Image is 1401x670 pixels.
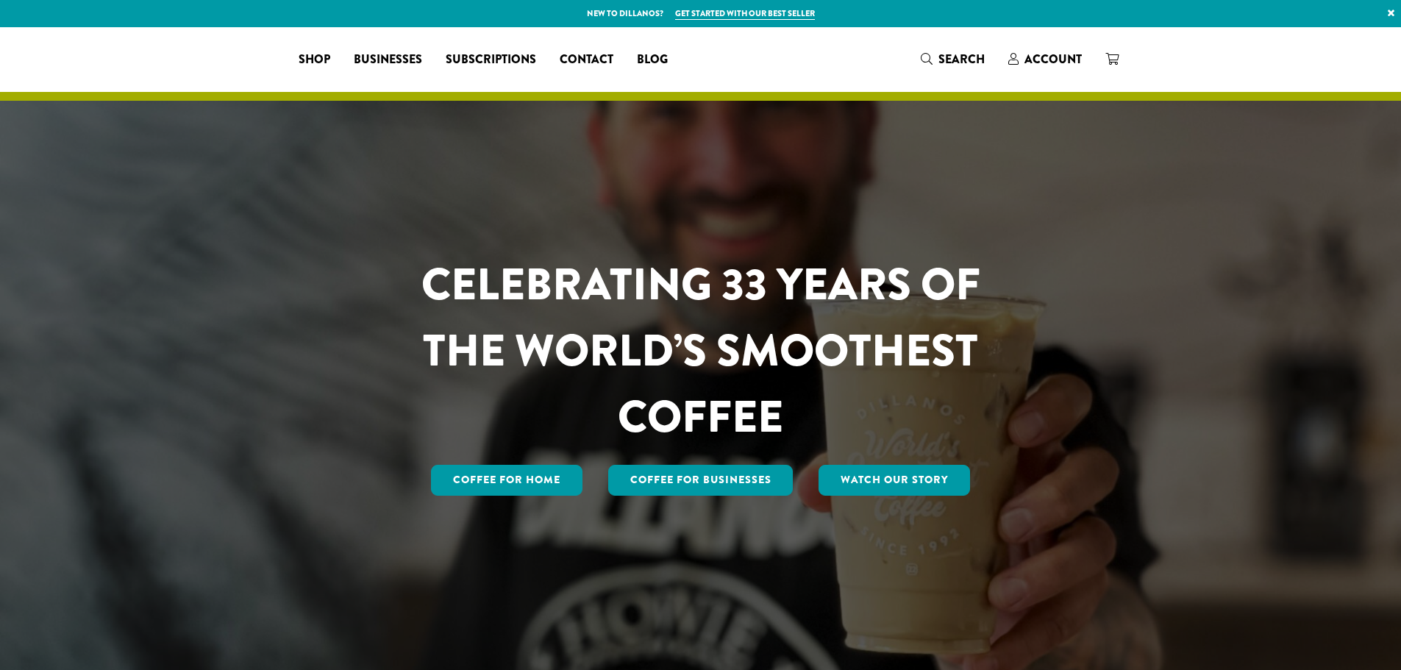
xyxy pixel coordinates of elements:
a: Coffee for Home [431,465,582,496]
span: Businesses [354,51,422,69]
span: Account [1024,51,1082,68]
a: Watch Our Story [819,465,970,496]
a: Coffee For Businesses [608,465,794,496]
span: Contact [560,51,613,69]
a: Search [909,47,997,71]
a: Shop [287,48,342,71]
h1: CELEBRATING 33 YEARS OF THE WORLD’S SMOOTHEST COFFEE [378,252,1024,450]
span: Search [938,51,985,68]
span: Shop [299,51,330,69]
span: Subscriptions [446,51,536,69]
a: Get started with our best seller [675,7,815,20]
span: Blog [637,51,668,69]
